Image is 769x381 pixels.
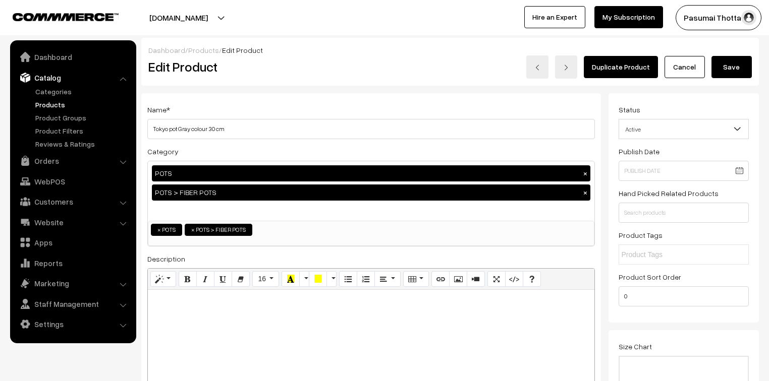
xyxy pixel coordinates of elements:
[282,271,300,287] button: Recent Color
[147,119,595,139] input: Name
[33,99,133,110] a: Products
[594,6,663,28] a: My Subscription
[449,271,467,287] button: Picture
[534,65,540,71] img: left-arrow.png
[584,56,658,78] a: Duplicate Product
[741,10,756,25] img: user
[619,120,749,138] span: Active
[619,203,749,223] input: Search products
[619,272,681,282] label: Product Sort Order
[524,6,585,28] a: Hire an Expert
[13,48,133,66] a: Dashboard
[196,271,214,287] button: Italic (CTRL+I)
[487,271,506,287] button: Full Screen
[13,193,133,211] a: Customers
[309,271,327,287] button: Background Color
[581,169,590,178] button: ×
[13,274,133,292] a: Marketing
[185,224,252,236] li: POTS > FIBER POTS
[676,5,761,30] button: Pasumai Thotta…
[13,172,133,190] a: WebPOS
[374,271,400,287] button: Paragraph
[152,165,590,181] div: POTS
[619,341,652,352] label: Size Chart
[13,152,133,170] a: Orders
[619,146,660,157] label: Publish Date
[13,10,101,22] a: COMMMERCE
[622,249,710,260] input: Product Tags
[13,315,133,333] a: Settings
[339,271,357,287] button: Unordered list (CTRL+SHIFT+NUM7)
[619,119,749,139] span: Active
[581,188,590,197] button: ×
[13,69,133,87] a: Catalog
[147,104,170,115] label: Name
[665,56,705,78] a: Cancel
[232,271,250,287] button: Remove Font Style (CTRL+\)
[326,271,337,287] button: More Color
[157,225,161,234] span: ×
[214,271,232,287] button: Underline (CTRL+U)
[505,271,523,287] button: Code View
[619,188,719,199] label: Hand Picked Related Products
[147,253,185,264] label: Description
[179,271,197,287] button: Bold (CTRL+B)
[523,271,541,287] button: Help
[13,254,133,272] a: Reports
[357,271,375,287] button: Ordered list (CTRL+SHIFT+NUM8)
[222,46,263,54] span: Edit Product
[252,271,279,287] button: Font Size
[152,184,590,201] div: POTS > FIBER POTS
[619,104,640,115] label: Status
[13,233,133,251] a: Apps
[148,46,185,54] a: Dashboard
[619,230,663,240] label: Product Tags
[467,271,485,287] button: Video
[148,59,391,75] h2: Edit Product
[191,225,195,234] span: ×
[114,5,243,30] button: [DOMAIN_NAME]
[619,286,749,306] input: Enter Number
[33,112,133,123] a: Product Groups
[711,56,752,78] button: Save
[148,45,752,55] div: / /
[619,161,749,181] input: Publish Date
[13,13,119,21] img: COMMMERCE
[13,213,133,231] a: Website
[563,65,569,71] img: right-arrow.png
[299,271,309,287] button: More Color
[188,46,219,54] a: Products
[403,271,429,287] button: Table
[13,295,133,313] a: Staff Management
[258,275,266,283] span: 16
[33,139,133,149] a: Reviews & Ratings
[33,125,133,136] a: Product Filters
[151,224,182,236] li: POTS
[33,86,133,97] a: Categories
[431,271,450,287] button: Link (CTRL+K)
[150,271,176,287] button: Style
